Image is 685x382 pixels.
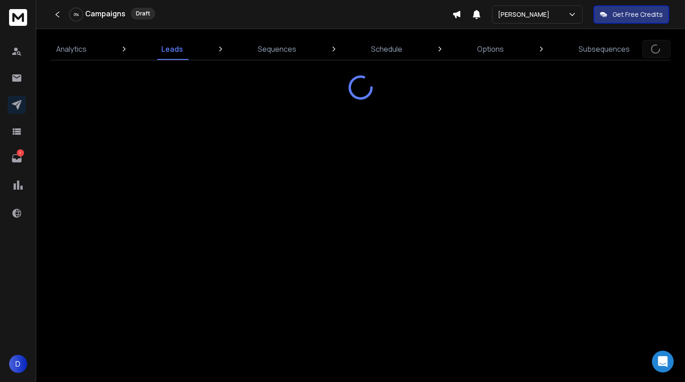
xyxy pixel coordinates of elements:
[9,355,27,373] button: D
[131,8,155,20] div: Draft
[477,44,504,54] p: Options
[156,38,188,60] a: Leads
[472,38,509,60] a: Options
[258,44,296,54] p: Sequences
[74,12,79,17] p: 0 %
[579,44,630,54] p: Subsequences
[17,149,24,157] p: 1
[573,38,635,60] a: Subsequences
[252,38,302,60] a: Sequences
[593,5,669,24] button: Get Free Credits
[8,149,26,167] a: 1
[51,38,92,60] a: Analytics
[498,10,553,19] p: [PERSON_NAME]
[366,38,408,60] a: Schedule
[613,10,663,19] p: Get Free Credits
[161,44,183,54] p: Leads
[371,44,402,54] p: Schedule
[56,44,87,54] p: Analytics
[652,351,674,372] div: Open Intercom Messenger
[85,8,125,19] h1: Campaigns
